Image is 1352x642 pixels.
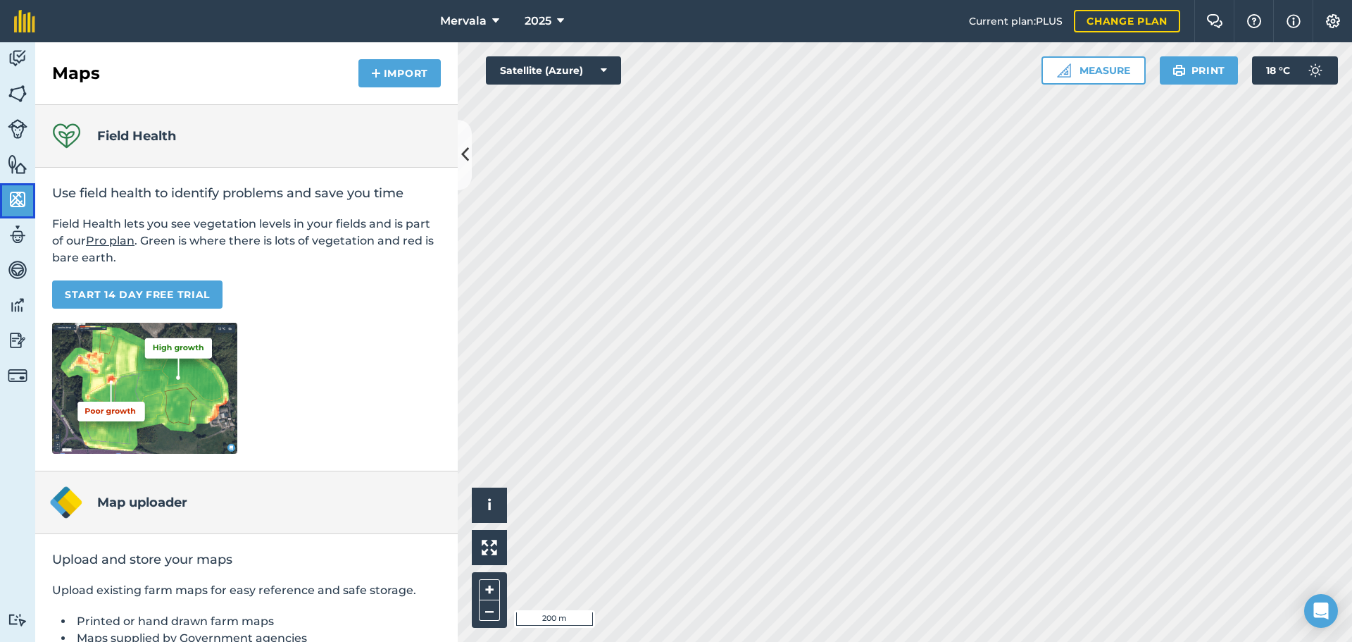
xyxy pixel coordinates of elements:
button: 18 °C [1252,56,1338,85]
img: Two speech bubbles overlapping with the left bubble in the forefront [1206,14,1223,28]
h2: Upload and store your maps [52,551,441,568]
img: svg+xml;base64,PD94bWwgdmVyc2lvbj0iMS4wIiBlbmNvZGluZz0idXRmLTgiPz4KPCEtLSBHZW5lcmF0b3I6IEFkb2JlIE... [8,613,27,626]
img: svg+xml;base64,PHN2ZyB4bWxucz0iaHR0cDovL3d3dy53My5vcmcvMjAwMC9zdmciIHdpZHRoPSI1NiIgaGVpZ2h0PSI2MC... [8,189,27,210]
button: Measure [1041,56,1146,85]
img: svg+xml;base64,PD94bWwgdmVyc2lvbj0iMS4wIiBlbmNvZGluZz0idXRmLTgiPz4KPCEtLSBHZW5lcmF0b3I6IEFkb2JlIE... [8,330,27,351]
button: Print [1160,56,1239,85]
img: svg+xml;base64,PD94bWwgdmVyc2lvbj0iMS4wIiBlbmNvZGluZz0idXRmLTgiPz4KPCEtLSBHZW5lcmF0b3I6IEFkb2JlIE... [1301,56,1329,85]
span: 2025 [525,13,551,30]
img: Ruler icon [1057,63,1071,78]
p: Field Health lets you see vegetation levels in your fields and is part of our . Green is where th... [52,216,441,266]
span: i [487,496,492,514]
img: svg+xml;base64,PHN2ZyB4bWxucz0iaHR0cDovL3d3dy53My5vcmcvMjAwMC9zdmciIHdpZHRoPSI1NiIgaGVpZ2h0PSI2MC... [8,83,27,104]
button: Satellite (Azure) [486,56,621,85]
button: i [472,488,507,523]
img: svg+xml;base64,PD94bWwgdmVyc2lvbj0iMS4wIiBlbmNvZGluZz0idXRmLTgiPz4KPCEtLSBHZW5lcmF0b3I6IEFkb2JlIE... [8,259,27,280]
img: svg+xml;base64,PD94bWwgdmVyc2lvbj0iMS4wIiBlbmNvZGluZz0idXRmLTgiPz4KPCEtLSBHZW5lcmF0b3I6IEFkb2JlIE... [8,48,27,69]
img: svg+xml;base64,PD94bWwgdmVyc2lvbj0iMS4wIiBlbmNvZGluZz0idXRmLTgiPz4KPCEtLSBHZW5lcmF0b3I6IEFkb2JlIE... [8,224,27,245]
img: Map uploader logo [49,486,83,519]
a: START 14 DAY FREE TRIAL [52,280,223,309]
img: A cog icon [1325,14,1341,28]
button: + [479,579,500,600]
h2: Use field health to identify problems and save you time [52,185,441,202]
span: 18 ° C [1266,56,1290,85]
button: Import [358,59,441,87]
li: Printed or hand drawn farm maps [73,613,441,630]
img: A question mark icon [1246,14,1263,28]
img: svg+xml;base64,PHN2ZyB4bWxucz0iaHR0cDovL3d3dy53My5vcmcvMjAwMC9zdmciIHdpZHRoPSIxNCIgaGVpZ2h0PSIyNC... [371,65,381,82]
img: Four arrows, one pointing top left, one top right, one bottom right and the last bottom left [482,540,497,555]
h2: Maps [52,62,100,85]
a: Change plan [1074,10,1180,32]
h4: Field Health [97,126,176,146]
img: svg+xml;base64,PD94bWwgdmVyc2lvbj0iMS4wIiBlbmNvZGluZz0idXRmLTgiPz4KPCEtLSBHZW5lcmF0b3I6IEFkb2JlIE... [8,366,27,385]
img: svg+xml;base64,PHN2ZyB4bWxucz0iaHR0cDovL3d3dy53My5vcmcvMjAwMC9zdmciIHdpZHRoPSI1NiIgaGVpZ2h0PSI2MC... [8,154,27,175]
h4: Map uploader [97,493,187,512]
img: svg+xml;base64,PHN2ZyB4bWxucz0iaHR0cDovL3d3dy53My5vcmcvMjAwMC9zdmciIHdpZHRoPSIxOSIgaGVpZ2h0PSIyNC... [1172,62,1186,79]
a: Pro plan [86,234,134,247]
p: Upload existing farm maps for easy reference and safe storage. [52,582,441,599]
div: Open Intercom Messenger [1304,594,1338,628]
span: Current plan : PLUS [969,13,1063,29]
img: svg+xml;base64,PHN2ZyB4bWxucz0iaHR0cDovL3d3dy53My5vcmcvMjAwMC9zdmciIHdpZHRoPSIxNyIgaGVpZ2h0PSIxNy... [1287,13,1301,30]
button: – [479,600,500,621]
img: fieldmargin Logo [14,10,35,32]
img: svg+xml;base64,PD94bWwgdmVyc2lvbj0iMS4wIiBlbmNvZGluZz0idXRmLTgiPz4KPCEtLSBHZW5lcmF0b3I6IEFkb2JlIE... [8,119,27,139]
img: svg+xml;base64,PD94bWwgdmVyc2lvbj0iMS4wIiBlbmNvZGluZz0idXRmLTgiPz4KPCEtLSBHZW5lcmF0b3I6IEFkb2JlIE... [8,295,27,316]
span: Mervala [440,13,487,30]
